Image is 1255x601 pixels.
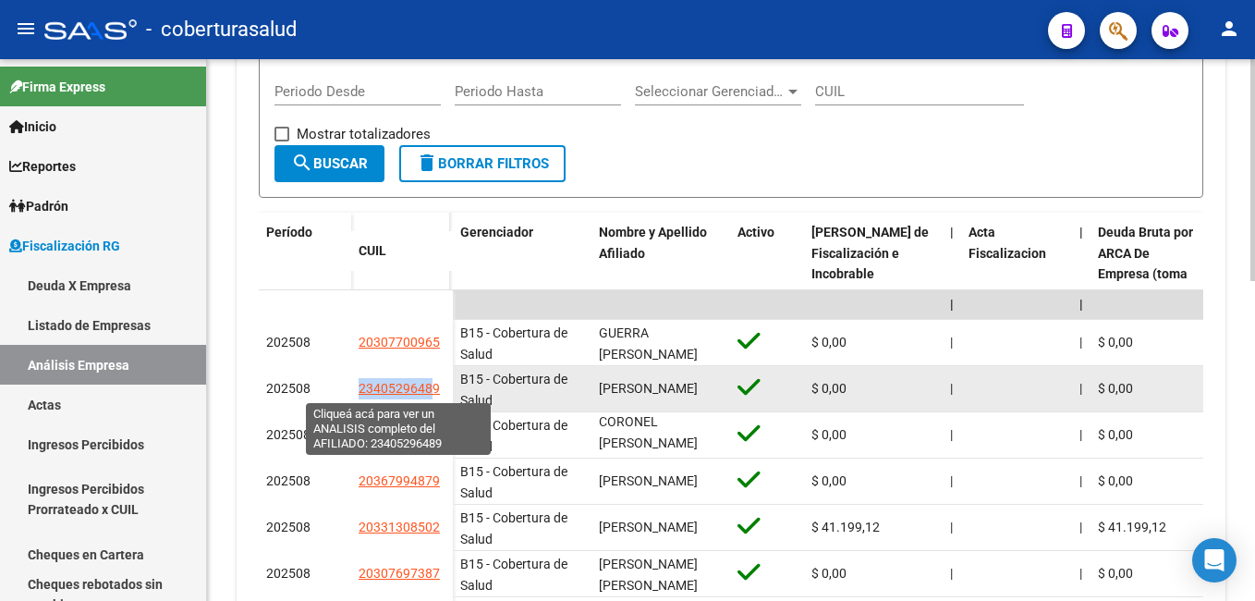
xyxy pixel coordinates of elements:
span: | [1079,297,1083,312]
datatable-header-cell: Nombre y Apellido Afiliado [591,213,730,337]
span: B15 - Cobertura de Salud [460,325,567,362]
span: Padrón [9,196,68,216]
span: | [950,427,953,442]
span: $ 0,00 [811,473,847,488]
span: Nombre y Apellido Afiliado [599,225,707,261]
datatable-header-cell: Gerenciador [453,213,591,337]
button: Borrar Filtros [399,145,566,182]
span: [PERSON_NAME] [599,473,698,488]
span: | [950,473,953,488]
span: 23405296489 [359,381,440,396]
span: | [1079,335,1082,350]
span: $ 41.199,12 [811,520,880,534]
div: Open Intercom Messenger [1192,538,1237,583]
span: 202508 [266,427,311,442]
span: 20367994879 [359,473,440,488]
span: Firma Express [9,77,105,97]
span: 202508 [266,381,311,396]
span: | [950,520,953,534]
button: Buscar [274,145,384,182]
span: | [1079,225,1083,239]
datatable-header-cell: CUIL [351,231,453,271]
span: 202508 [266,566,311,581]
datatable-header-cell: | [943,213,961,337]
span: Seleccionar Gerenciador [635,83,785,100]
span: | [950,566,953,581]
span: $ 0,00 [811,566,847,581]
span: Deuda Bruta por ARCA De Empresa (toma en cuenta todos los afiliados) [1098,225,1193,324]
span: | [950,335,953,350]
span: $ 0,00 [1098,473,1133,488]
datatable-header-cell: Deuda Bruta por ARCA De Empresa (toma en cuenta todos los afiliados) [1091,213,1201,337]
span: 20360413374 [359,427,440,442]
span: | [950,381,953,396]
span: - coberturasalud [146,9,297,50]
span: B15 - Cobertura de Salud [460,418,567,454]
span: B15 - Cobertura de Salud [460,557,567,593]
span: Período [266,225,312,239]
datatable-header-cell: Activo [730,213,804,337]
span: $ 0,00 [1098,566,1133,581]
span: Mostrar totalizadores [297,123,431,145]
span: [PERSON_NAME] [PERSON_NAME] [599,557,698,593]
span: $ 0,00 [811,335,847,350]
mat-icon: delete [416,152,438,174]
datatable-header-cell: Acta Fiscalizacion [961,213,1072,337]
span: | [950,297,954,312]
span: Buscar [291,155,368,172]
span: [PERSON_NAME] de Fiscalización e Incobrable [811,225,929,282]
span: Gerenciador [460,225,533,239]
span: 202508 [266,473,311,488]
datatable-header-cell: Período [259,213,351,290]
span: Borrar Filtros [416,155,549,172]
span: | [1079,520,1082,534]
span: [PERSON_NAME] [599,381,698,396]
mat-icon: search [291,152,313,174]
span: Reportes [9,156,76,177]
datatable-header-cell: | [1072,213,1091,337]
span: B15 - Cobertura de Salud [460,372,567,408]
span: 20307697387 [359,566,440,581]
span: Inicio [9,117,56,137]
span: | [1079,473,1082,488]
span: | [1079,566,1082,581]
span: $ 0,00 [811,427,847,442]
span: | [950,225,954,239]
span: [PERSON_NAME] [599,520,698,534]
mat-icon: person [1218,18,1240,40]
span: $ 0,00 [811,381,847,396]
span: | [1079,381,1082,396]
datatable-header-cell: Deuda Bruta Neto de Fiscalización e Incobrable [804,213,943,337]
span: GUERRA [PERSON_NAME] [599,325,698,362]
span: $ 0,00 [1098,427,1133,442]
span: 20331308502 [359,520,440,534]
span: Activo [737,225,774,239]
span: | [1079,427,1082,442]
mat-icon: menu [15,18,37,40]
span: B15 - Cobertura de Salud [460,464,567,500]
span: $ 41.199,12 [1098,520,1166,534]
span: Acta Fiscalizacion [969,225,1046,261]
span: 202508 [266,335,311,350]
span: CUIL [359,243,386,258]
span: $ 0,00 [1098,335,1133,350]
span: 20307700965 [359,335,440,350]
span: Fiscalización RG [9,236,120,256]
span: B15 - Cobertura de Salud [460,510,567,546]
span: 202508 [266,520,311,534]
span: $ 0,00 [1098,381,1133,396]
